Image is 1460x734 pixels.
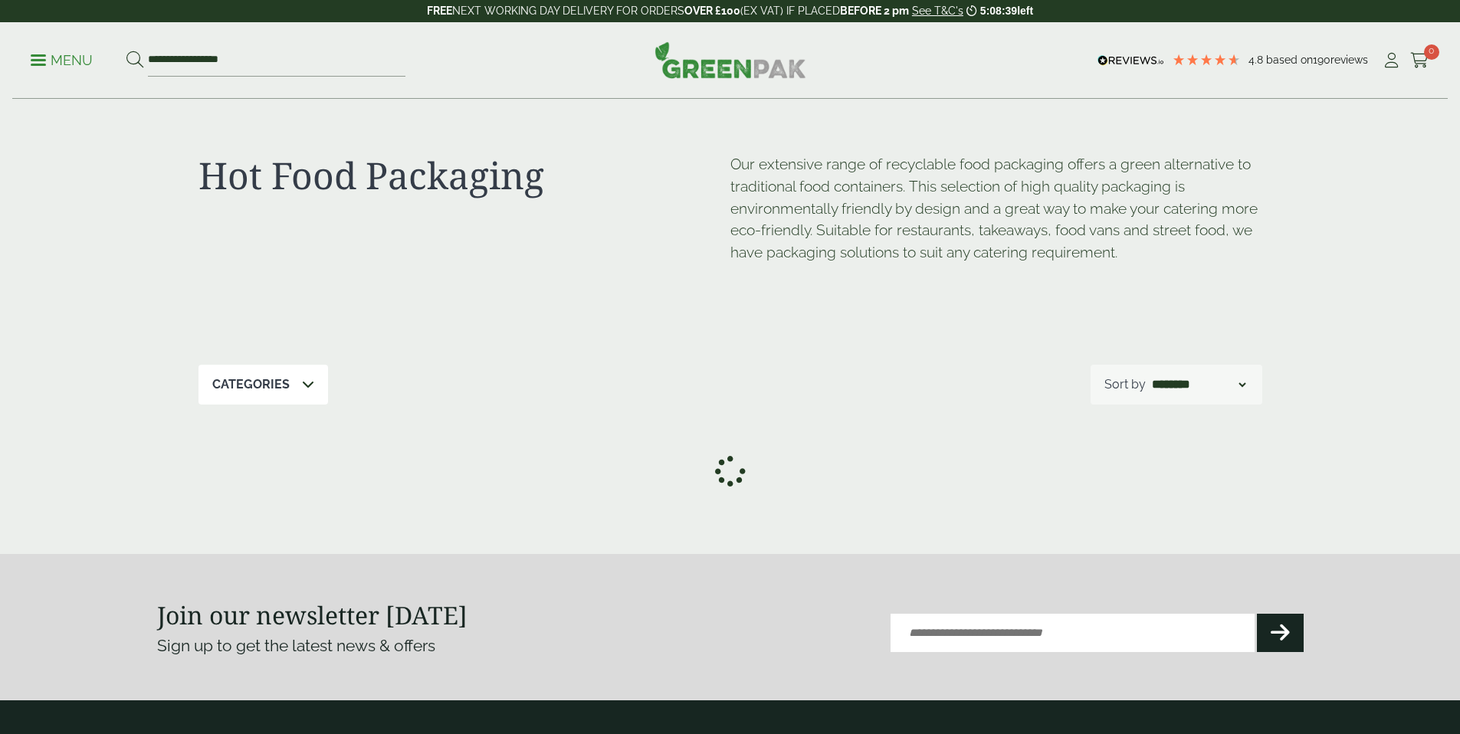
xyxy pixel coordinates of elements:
p: Sort by [1104,375,1146,394]
h1: Hot Food Packaging [198,153,730,198]
a: 0 [1410,49,1429,72]
span: Based on [1266,54,1313,66]
select: Shop order [1149,375,1248,394]
strong: BEFORE 2 pm [840,5,909,17]
p: Our extensive range of recyclable food packaging offers a green alternative to traditional food c... [730,153,1262,264]
strong: Join our newsletter [DATE] [157,598,468,631]
img: REVIEWS.io [1097,55,1164,66]
p: Menu [31,51,93,70]
p: [URL][DOMAIN_NAME] [730,277,732,279]
p: Categories [212,375,290,394]
span: 5:08:39 [980,5,1017,17]
strong: OVER £100 [684,5,740,17]
span: 0 [1424,44,1439,60]
i: My Account [1382,53,1401,68]
p: Sign up to get the latest news & offers [157,634,673,658]
img: GreenPak Supplies [655,41,806,78]
span: left [1017,5,1033,17]
i: Cart [1410,53,1429,68]
span: 4.8 [1248,54,1266,66]
span: 190 [1313,54,1330,66]
a: Menu [31,51,93,67]
div: 4.79 Stars [1172,53,1241,67]
a: See T&C's [912,5,963,17]
strong: FREE [427,5,452,17]
span: reviews [1330,54,1368,66]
